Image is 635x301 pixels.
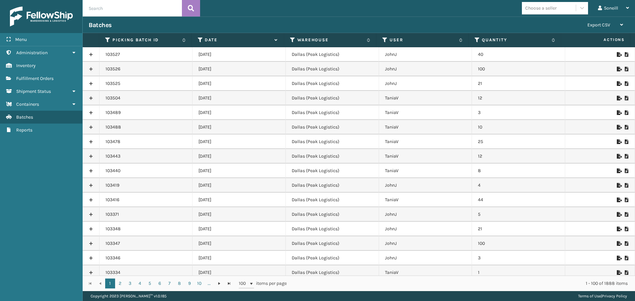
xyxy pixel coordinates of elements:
[587,22,610,28] span: Export CSV
[286,134,379,149] td: Dallas (Peak Logistics)
[16,89,51,94] span: Shipment Status
[100,236,193,251] td: 103347
[472,251,565,265] td: 3
[155,279,165,288] a: 6
[472,76,565,91] td: 21
[192,47,286,62] td: [DATE]
[379,265,472,280] td: TaniaV
[192,178,286,193] td: [DATE]
[135,279,145,288] a: 4
[617,241,621,246] i: Export to .xls
[390,37,456,43] label: User
[217,281,222,286] span: Go to the next page
[379,91,472,105] td: TaniaV
[286,222,379,236] td: Dallas (Peak Logistics)
[625,139,629,144] i: Print Picklist
[617,198,621,202] i: Export to .xls
[192,120,286,134] td: [DATE]
[472,207,565,222] td: 5
[379,149,472,164] td: TaniaV
[89,21,112,29] h3: Batches
[192,222,286,236] td: [DATE]
[617,212,621,217] i: Export to .xls
[239,279,287,288] span: items per page
[165,279,175,288] a: 7
[625,110,629,115] i: Print Picklist
[472,164,565,178] td: 8
[578,291,627,301] div: |
[472,62,565,76] td: 100
[625,270,629,275] i: Print Picklist
[617,270,621,275] i: Export to .xls
[100,62,193,76] td: 103526
[16,114,33,120] span: Batches
[286,62,379,76] td: Dallas (Peak Logistics)
[227,281,232,286] span: Go to the last page
[472,193,565,207] td: 44
[286,164,379,178] td: Dallas (Peak Logistics)
[16,101,39,107] span: Containers
[625,125,629,130] i: Print Picklist
[625,169,629,173] i: Print Picklist
[625,183,629,188] i: Print Picklist
[625,198,629,202] i: Print Picklist
[563,34,629,45] span: Actions
[472,149,565,164] td: 12
[286,120,379,134] td: Dallas (Peak Logistics)
[214,279,224,288] a: Go to the next page
[472,47,565,62] td: 40
[617,52,621,57] i: Export to .xls
[617,154,621,159] i: Export to .xls
[379,207,472,222] td: JohnJ
[379,47,472,62] td: JohnJ
[112,37,179,43] label: Picking batch ID
[472,236,565,251] td: 100
[482,37,548,43] label: Quantity
[625,81,629,86] i: Print Picklist
[194,279,204,288] a: 10
[525,5,557,12] div: Choose a seller
[617,183,621,188] i: Export to .xls
[625,96,629,100] i: Print Picklist
[296,280,628,287] div: 1 - 100 of 1888 items
[617,139,621,144] i: Export to .xls
[286,105,379,120] td: Dallas (Peak Logistics)
[379,134,472,149] td: TaniaV
[472,105,565,120] td: 3
[286,193,379,207] td: Dallas (Peak Logistics)
[625,67,629,71] i: Print Picklist
[100,207,193,222] td: 103371
[625,241,629,246] i: Print Picklist
[472,178,565,193] td: 4
[472,222,565,236] td: 21
[192,105,286,120] td: [DATE]
[472,134,565,149] td: 25
[100,76,193,91] td: 103525
[239,280,249,287] span: 100
[100,178,193,193] td: 103419
[617,169,621,173] i: Export to .xls
[617,256,621,260] i: Export to .xls
[625,154,629,159] i: Print Picklist
[379,193,472,207] td: TaniaV
[192,265,286,280] td: [DATE]
[10,7,73,26] img: logo
[617,227,621,231] i: Export to .xls
[286,178,379,193] td: Dallas (Peak Logistics)
[205,37,271,43] label: Date
[286,207,379,222] td: Dallas (Peak Logistics)
[617,67,621,71] i: Export to .xls
[16,50,48,56] span: Administration
[100,193,193,207] td: 103416
[100,149,193,164] td: 103443
[192,149,286,164] td: [DATE]
[379,105,472,120] td: TaniaV
[379,251,472,265] td: JohnJ
[617,96,621,100] i: Export to .xls
[286,265,379,280] td: Dallas (Peak Logistics)
[100,105,193,120] td: 103489
[617,125,621,130] i: Export to .xls
[602,294,627,298] a: Privacy Policy
[100,164,193,178] td: 103440
[379,120,472,134] td: TaniaV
